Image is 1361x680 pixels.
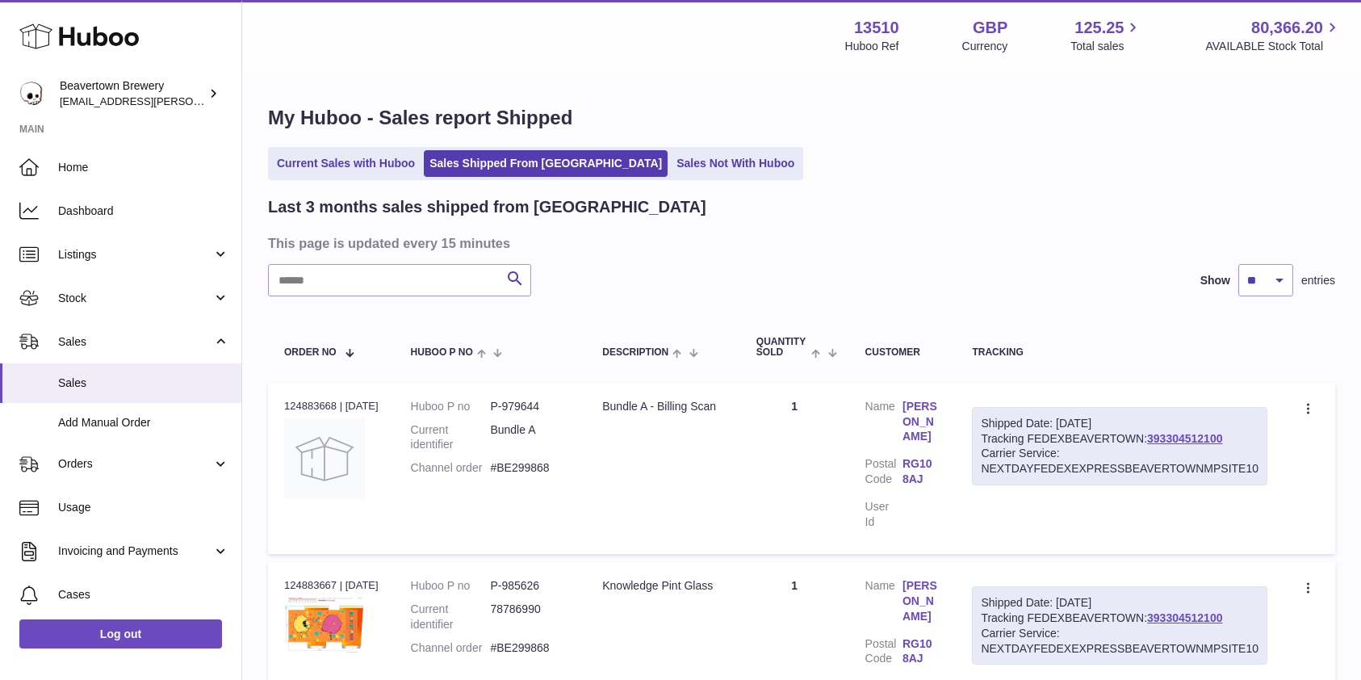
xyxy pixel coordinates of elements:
span: Description [602,347,668,358]
dt: Name [865,578,902,628]
span: Dashboard [58,204,229,219]
img: no-photo.jpg [284,418,365,499]
span: Stock [58,291,212,306]
img: kit.lowe@beavertownbrewery.co.uk [19,82,44,106]
strong: GBP [973,17,1007,39]
a: [PERSON_NAME] [902,399,940,445]
div: Shipped Date: [DATE] [981,595,1258,611]
div: Tracking FEDEXBEAVERTOWN: [972,407,1267,486]
div: Carrier Service: NEXTDAYFEDEXEXPRESSBEAVERTOWNMPSITE10 [981,446,1258,476]
span: 80,366.20 [1251,17,1323,39]
a: Log out [19,619,222,649]
span: 125.25 [1074,17,1124,39]
div: Carrier Service: NEXTDAYFEDEXEXPRESSBEAVERTOWNMPSITE10 [981,626,1258,657]
label: Show [1200,273,1230,288]
span: Order No [284,347,337,358]
h3: This page is updated every 15 minutes [268,234,1331,252]
dt: Huboo P no [411,399,491,414]
dt: User Id [865,499,902,530]
span: Home [58,160,229,175]
dt: Postal Code [865,636,902,671]
dd: P-979644 [490,399,570,414]
span: Cases [58,587,229,602]
dt: Postal Code [865,456,902,491]
span: Orders [58,456,212,472]
span: Huboo P no [411,347,473,358]
span: entries [1301,273,1335,288]
span: Quantity Sold [756,337,807,358]
dt: Current identifier [411,602,491,632]
a: 393304512100 [1147,432,1222,445]
span: AVAILABLE Stock Total [1205,39,1342,54]
dt: Current identifier [411,422,491,453]
strong: 13510 [854,17,899,39]
div: Tracking FEDEXBEAVERTOWN: [972,586,1267,665]
span: [EMAIL_ADDRESS][PERSON_NAME][DOMAIN_NAME] [60,94,324,107]
dd: #BE299868 [490,640,570,656]
span: Total sales [1070,39,1142,54]
img: 1716222700.png [284,598,365,653]
a: 80,366.20 AVAILABLE Stock Total [1205,17,1342,54]
h2: Last 3 months sales shipped from [GEOGRAPHIC_DATA] [268,196,706,218]
dd: P-985626 [490,578,570,594]
a: 393304512100 [1147,611,1222,624]
dt: Channel order [411,460,491,476]
span: Add Manual Order [58,415,229,430]
dd: Bundle A [490,422,570,453]
a: 125.25 Total sales [1070,17,1142,54]
div: Huboo Ref [845,39,899,54]
h1: My Huboo - Sales report Shipped [268,105,1335,131]
dt: Name [865,399,902,449]
a: [PERSON_NAME] [902,578,940,624]
a: RG10 8AJ [902,456,940,487]
span: Usage [58,500,229,515]
span: Sales [58,334,212,350]
dt: Huboo P no [411,578,491,594]
dt: Channel order [411,640,491,656]
td: 1 [740,383,849,554]
a: Sales Shipped From [GEOGRAPHIC_DATA] [424,150,668,177]
a: RG10 8AJ [902,636,940,667]
span: Listings [58,247,212,262]
a: Sales Not With Huboo [671,150,800,177]
dd: 78786990 [490,602,570,632]
span: Sales [58,376,229,391]
div: Knowledge Pint Glass [602,578,724,594]
div: Shipped Date: [DATE] [981,416,1258,431]
div: Beavertown Brewery [60,78,205,109]
a: Current Sales with Huboo [271,150,421,177]
div: 124883668 | [DATE] [284,399,379,413]
div: 124883667 | [DATE] [284,578,379,593]
span: Invoicing and Payments [58,544,212,559]
dd: #BE299868 [490,460,570,476]
div: Currency [962,39,1008,54]
div: Bundle A - Billing Scan [602,399,724,414]
div: Tracking [972,347,1267,358]
div: Customer [865,347,940,358]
